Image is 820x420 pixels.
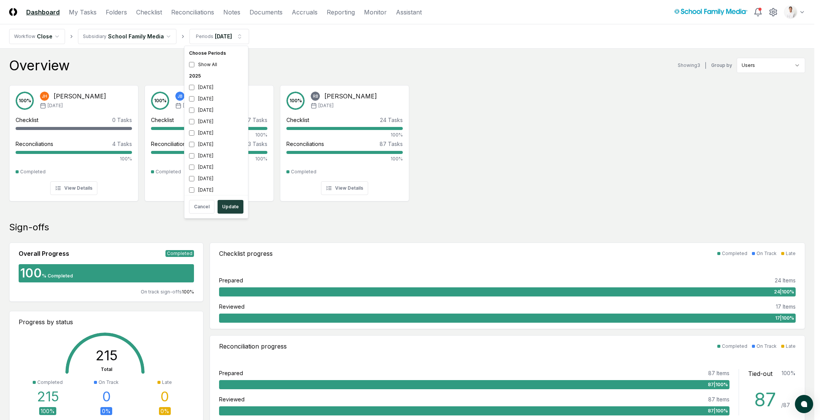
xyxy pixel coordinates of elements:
[186,70,246,82] div: 2025
[186,173,246,184] div: [DATE]
[186,162,246,173] div: [DATE]
[186,150,246,162] div: [DATE]
[186,116,246,127] div: [DATE]
[186,139,246,150] div: [DATE]
[186,127,246,139] div: [DATE]
[186,93,246,105] div: [DATE]
[186,59,246,70] div: Show All
[218,200,243,214] button: Update
[186,184,246,196] div: [DATE]
[186,105,246,116] div: [DATE]
[186,48,246,59] div: Choose Periods
[189,200,215,214] button: Cancel
[186,82,246,93] div: [DATE]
